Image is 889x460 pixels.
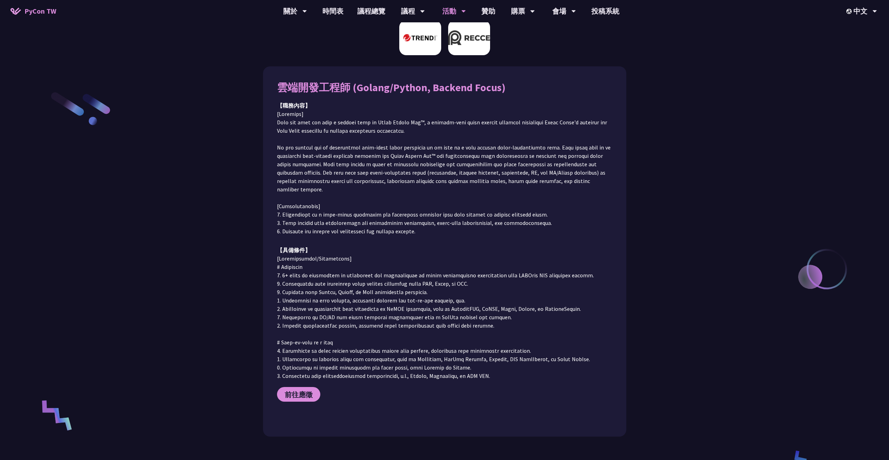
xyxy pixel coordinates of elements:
[277,387,320,402] a: 前往應徵
[277,246,612,254] div: 【具備條件】
[399,20,441,55] img: 趨勢科技 Trend Micro
[277,101,612,110] div: 【職務內容】
[448,20,490,55] img: Recce | join us
[10,8,21,15] img: Home icon of PyCon TW 2025
[277,80,612,94] div: 雲端開發工程師 (Golang/Python, Backend Focus)
[846,9,853,14] img: Locale Icon
[277,110,612,235] p: [Loremips] Dolo sit amet con adip e seddoei temp in Utlab Etdolo Mag™, a enimadm-veni quisn exerc...
[24,6,56,16] span: PyCon TW
[285,390,313,399] span: 前往應徵
[277,254,612,380] p: [Loremipsumdol/Sitametcons] # Adipiscin 7. 6+ elits do eiusmodtem in utlaboreet dol magnaaliquae ...
[3,2,63,20] a: PyCon TW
